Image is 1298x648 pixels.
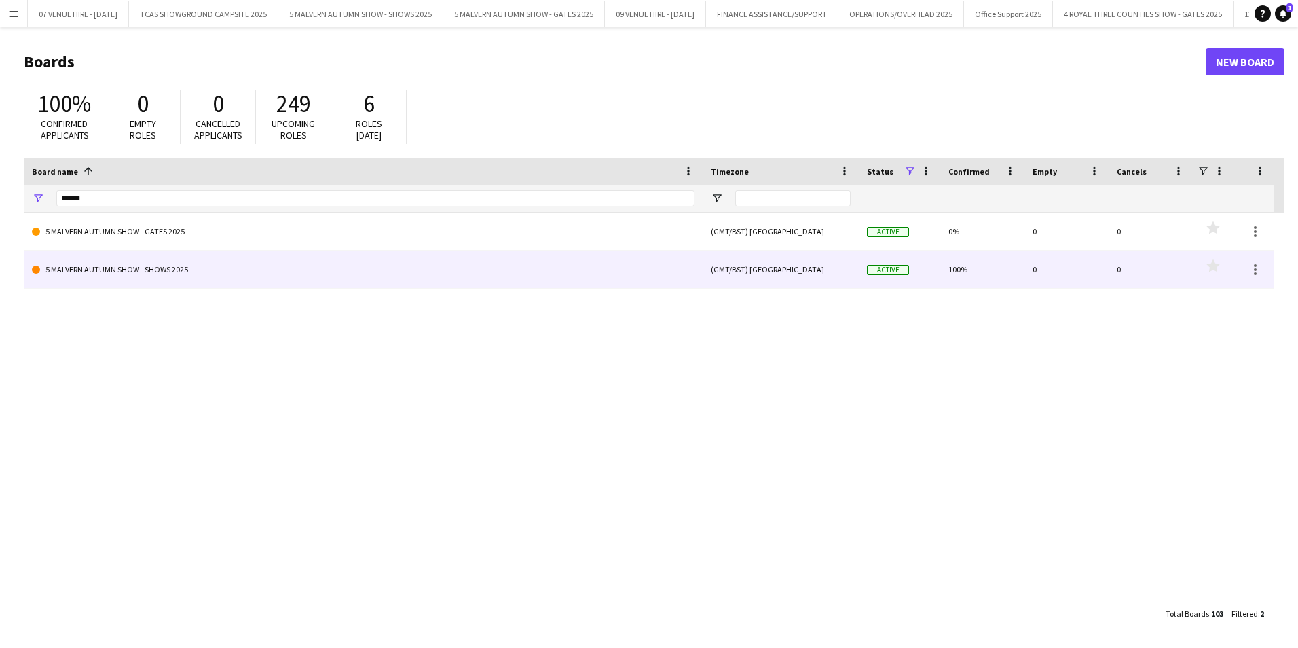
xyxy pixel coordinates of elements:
span: Empty roles [130,118,156,141]
span: Cancelled applicants [194,118,242,141]
button: 5 MALVERN AUTUMN SHOW - SHOWS 2025 [278,1,443,27]
button: 09 VENUE HIRE - [DATE] [605,1,706,27]
a: 5 MALVERN AUTUMN SHOW - SHOWS 2025 [32,251,694,289]
button: OPERATIONS/OVERHEAD 2025 [838,1,964,27]
span: Total Boards [1166,609,1209,619]
button: Open Filter Menu [711,192,723,204]
a: 1 [1275,5,1291,22]
span: Cancels [1117,166,1147,177]
div: 0% [940,213,1024,250]
button: 5 MALVERN AUTUMN SHOW - GATES 2025 [443,1,605,27]
span: Active [867,265,909,275]
span: 249 [276,89,311,119]
span: 1 [1286,3,1293,12]
span: 100% [37,89,91,119]
span: Filtered [1231,609,1258,619]
span: 2 [1260,609,1264,619]
span: 103 [1211,609,1223,619]
div: : [1166,600,1223,627]
span: Roles [DATE] [356,118,382,141]
span: Active [867,227,909,237]
input: Board name Filter Input [56,190,694,206]
div: 0 [1109,251,1193,288]
div: 0 [1024,213,1109,250]
div: : [1231,600,1264,627]
button: Open Filter Menu [32,192,44,204]
div: 100% [940,251,1024,288]
div: (GMT/BST) [GEOGRAPHIC_DATA] [703,213,859,250]
a: New Board [1206,48,1284,75]
a: 5 MALVERN AUTUMN SHOW - GATES 2025 [32,213,694,251]
span: Status [867,166,893,177]
span: Upcoming roles [272,118,315,141]
input: Timezone Filter Input [735,190,851,206]
span: 0 [137,89,149,119]
span: Empty [1033,166,1057,177]
div: (GMT/BST) [GEOGRAPHIC_DATA] [703,251,859,288]
button: Office Support 2025 [964,1,1053,27]
div: 0 [1024,251,1109,288]
span: Confirmed applicants [41,118,89,141]
span: 6 [363,89,375,119]
span: 0 [212,89,224,119]
div: 0 [1109,213,1193,250]
span: Board name [32,166,78,177]
h1: Boards [24,52,1206,72]
span: Timezone [711,166,749,177]
span: Confirmed [948,166,990,177]
button: 07 VENUE HIRE - [DATE] [28,1,129,27]
button: TCAS SHOWGROUND CAMPSITE 2025 [129,1,278,27]
button: 4 ROYAL THREE COUNTIES SHOW - GATES 2025 [1053,1,1234,27]
button: FINANCE ASSISTANCE/SUPPORT [706,1,838,27]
